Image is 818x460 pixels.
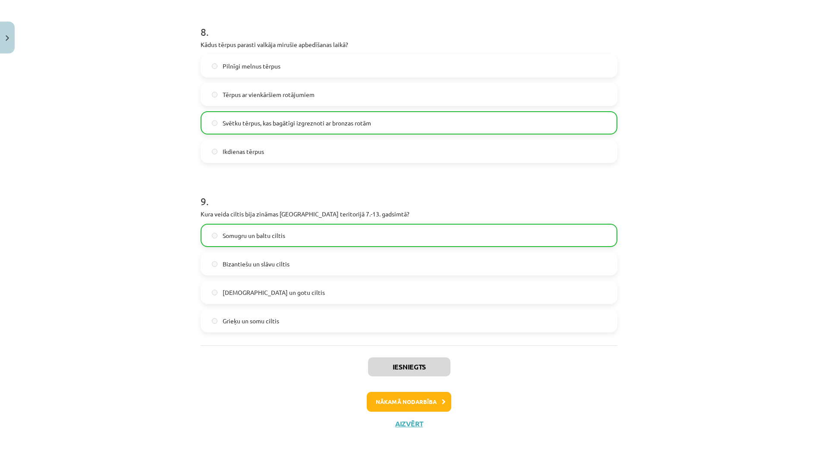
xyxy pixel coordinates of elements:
[212,120,217,126] input: Svētku tērpus, kas bagātīgi izgreznoti ar bronzas rotām
[393,419,425,428] button: Aizvērt
[6,35,9,41] img: icon-close-lesson-0947bae3869378f0d4975bcd49f059093ad1ed9edebbc8119c70593378902aed.svg
[201,210,617,219] p: Kura veida ciltis bija zināmas [GEOGRAPHIC_DATA] teritorijā 7.-13. gadsimtā?
[223,288,325,297] span: [DEMOGRAPHIC_DATA] un gotu ciltis
[212,233,217,238] input: Somugru un baltu ciltis
[223,90,315,99] span: Tērpus ar vienkāršiem rotājumiem
[223,231,285,240] span: Somugru un baltu ciltis
[367,392,451,412] button: Nākamā nodarbība
[212,149,217,154] input: Ikdienas tērpus
[223,119,371,128] span: Svētku tērpus, kas bagātīgi izgreznoti ar bronzas rotām
[212,318,217,324] input: Grieķu un somu ciltis
[212,261,217,267] input: Bizantiešu un slāvu ciltis
[223,260,289,269] span: Bizantiešu un slāvu ciltis
[223,316,279,325] span: Grieķu un somu ciltis
[201,11,617,38] h1: 8 .
[201,40,617,49] p: Kādus tērpus parasti valkāja mirušie apbedīšanas laikā?
[223,147,264,156] span: Ikdienas tērpus
[212,92,217,97] input: Tērpus ar vienkāršiem rotājumiem
[368,357,450,376] button: Iesniegts
[201,180,617,207] h1: 9 .
[212,63,217,69] input: Pilnīgi melnus tērpus
[212,290,217,295] input: [DEMOGRAPHIC_DATA] un gotu ciltis
[223,62,280,71] span: Pilnīgi melnus tērpus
